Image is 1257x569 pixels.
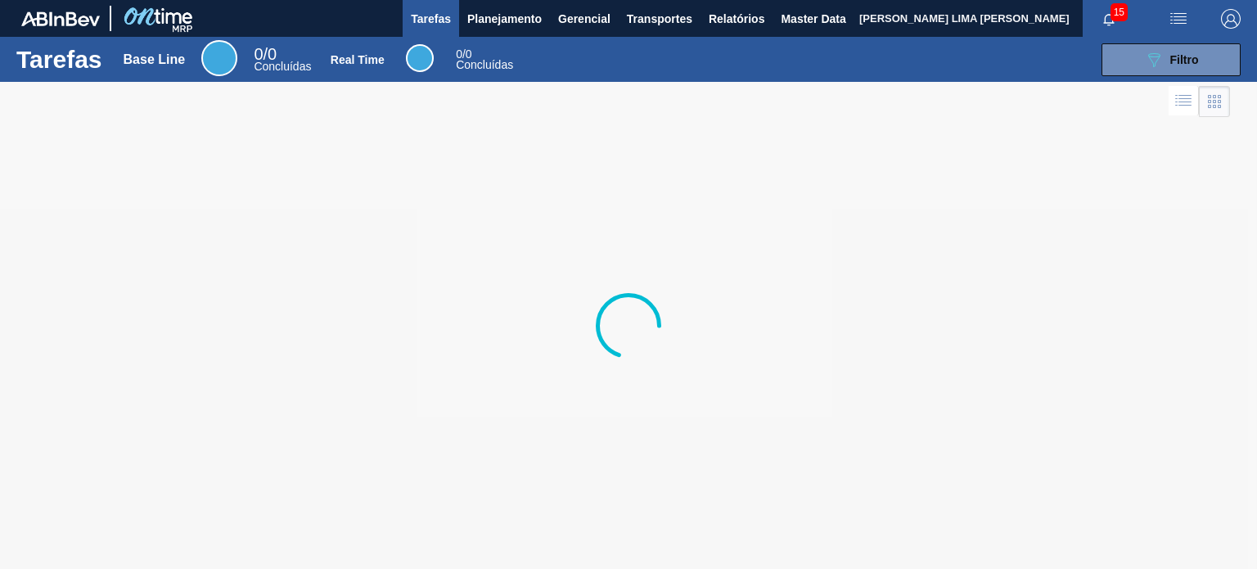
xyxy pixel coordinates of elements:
[201,40,237,76] div: Base Line
[406,44,434,72] div: Real Time
[124,52,186,67] div: Base Line
[1221,9,1241,29] img: Logout
[467,9,542,29] span: Planejamento
[781,9,845,29] span: Master Data
[1111,3,1128,21] span: 15
[1102,43,1241,76] button: Filtro
[456,49,513,70] div: Real Time
[254,47,311,72] div: Base Line
[1083,7,1135,30] button: Notificações
[456,58,513,71] span: Concluídas
[1170,53,1199,66] span: Filtro
[254,60,311,73] span: Concluídas
[21,11,100,26] img: TNhmsLtSVTkK8tSr43FrP2fwEKptu5GPRR3wAAAABJRU5ErkJggg==
[1169,9,1188,29] img: userActions
[456,47,462,61] span: 0
[331,53,385,66] div: Real Time
[254,45,263,63] span: 0
[411,9,451,29] span: Tarefas
[627,9,692,29] span: Transportes
[456,47,471,61] span: / 0
[254,45,277,63] span: / 0
[16,50,102,69] h1: Tarefas
[709,9,764,29] span: Relatórios
[558,9,610,29] span: Gerencial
